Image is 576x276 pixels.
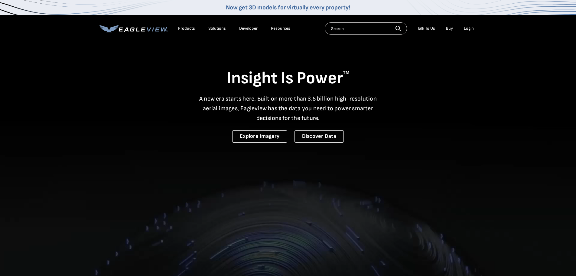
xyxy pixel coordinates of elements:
p: A new era starts here. Built on more than 3.5 billion high-resolution aerial images, Eagleview ha... [196,94,381,123]
a: Buy [446,26,453,31]
div: Resources [271,26,290,31]
a: Explore Imagery [232,130,287,143]
a: Developer [239,26,258,31]
a: Discover Data [295,130,344,143]
a: Now get 3D models for virtually every property! [226,4,350,11]
div: Products [178,26,195,31]
div: Login [464,26,474,31]
input: Search [325,22,407,35]
sup: TM [343,70,350,76]
div: Talk To Us [417,26,435,31]
h1: Insight Is Power [99,68,477,89]
div: Solutions [208,26,226,31]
